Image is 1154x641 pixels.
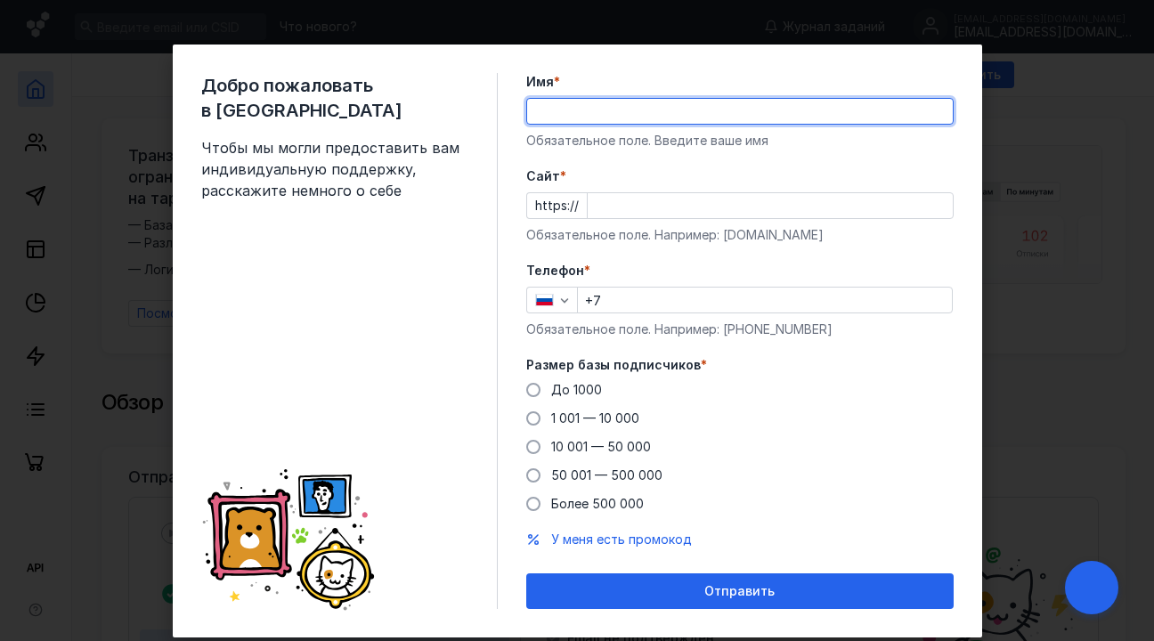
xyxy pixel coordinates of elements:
span: Cайт [526,167,560,185]
span: 10 001 — 50 000 [551,439,651,454]
span: Чтобы мы могли предоставить вам индивидуальную поддержку, расскажите немного о себе [201,137,468,201]
button: У меня есть промокод [551,531,692,548]
span: До 1000 [551,382,602,397]
button: Отправить [526,573,954,609]
div: Обязательное поле. Например: [DOMAIN_NAME] [526,226,954,244]
div: Обязательное поле. Например: [PHONE_NUMBER] [526,320,954,338]
span: 50 001 — 500 000 [551,467,662,483]
span: Добро пожаловать в [GEOGRAPHIC_DATA] [201,73,468,123]
span: Размер базы подписчиков [526,356,701,374]
span: Более 500 000 [551,496,644,511]
span: Имя [526,73,554,91]
span: Телефон [526,262,584,280]
span: Отправить [704,584,775,599]
span: У меня есть промокод [551,531,692,547]
div: Обязательное поле. Введите ваше имя [526,132,954,150]
span: 1 001 — 10 000 [551,410,639,426]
